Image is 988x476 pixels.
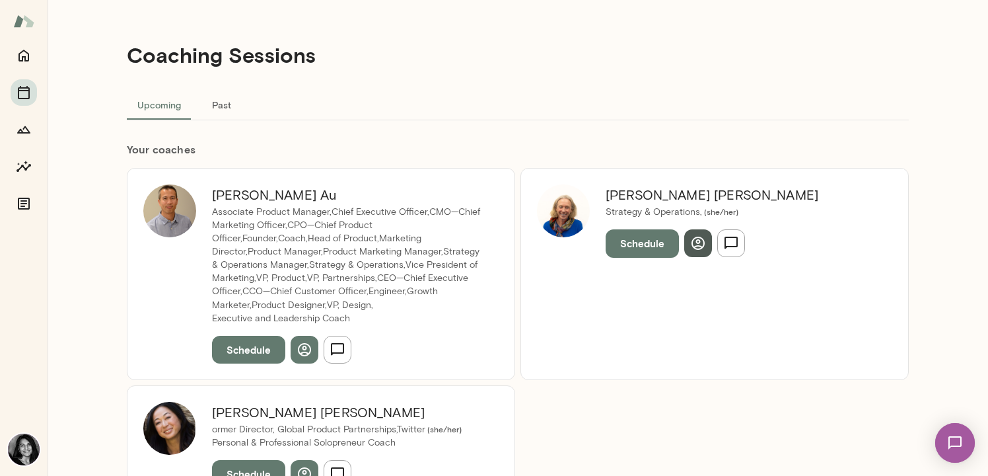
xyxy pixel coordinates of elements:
h6: [PERSON_NAME] Au [212,184,483,206]
button: Send message [324,336,351,364]
span: ( she/her ) [702,207,738,216]
p: ormer Director, Global Product Partnerships, Twitter [212,423,462,436]
button: Schedule [606,229,679,257]
button: Insights [11,153,37,180]
img: Ming Chen [143,402,196,455]
button: View profile [291,336,318,364]
button: Documents [11,190,37,217]
button: Upcoming [127,89,192,120]
h6: Your coach es [127,141,909,157]
img: Cathy Wright [537,184,590,237]
p: Personal & Professional Solopreneur Coach [212,436,462,450]
button: Schedule [212,336,285,364]
button: Home [11,42,37,69]
p: Strategy & Operations, [606,206,818,219]
button: Growth Plan [11,116,37,143]
p: Executive and Leadership Coach [212,312,483,325]
button: Sessions [11,79,37,106]
button: View profile [684,229,712,257]
img: Kevin Au [143,184,196,237]
button: Send message [717,229,745,257]
h6: [PERSON_NAME] [PERSON_NAME] [606,184,818,206]
span: ( she/her ) [425,424,462,434]
h6: [PERSON_NAME] [PERSON_NAME] [212,402,462,423]
h4: Coaching Sessions [127,42,316,67]
button: Past [192,89,251,120]
div: basic tabs example [127,89,909,120]
p: Associate Product Manager,Chief Executive Officer,CMO—Chief Marketing Officer,CPO—Chief Product O... [212,206,483,311]
img: Ambika Kumar [8,434,40,465]
img: Mento [13,9,34,34]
